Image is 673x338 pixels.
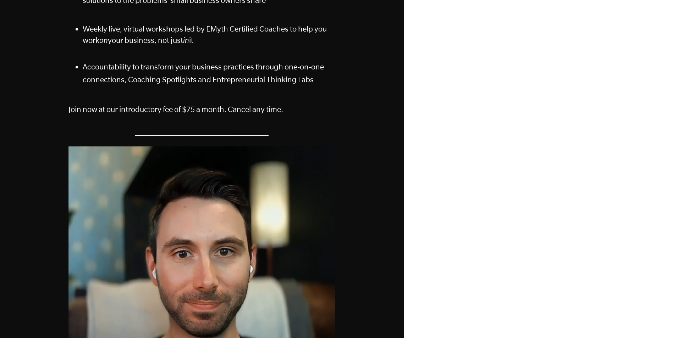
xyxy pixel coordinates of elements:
[83,24,327,44] span: Weekly live, virtual workshops led by EMyth Certified Coaches to help you work
[108,36,183,44] span: your business, not just
[189,36,193,44] span: it
[68,103,335,116] p: Join now at our introductory fee of $75 a month. Cancel any time.
[183,36,189,44] em: in
[83,62,324,84] span: Accountability to transform your business practices through one-on-one connections, Coaching Spot...
[99,36,108,44] em: on
[638,304,673,338] iframe: Chat Widget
